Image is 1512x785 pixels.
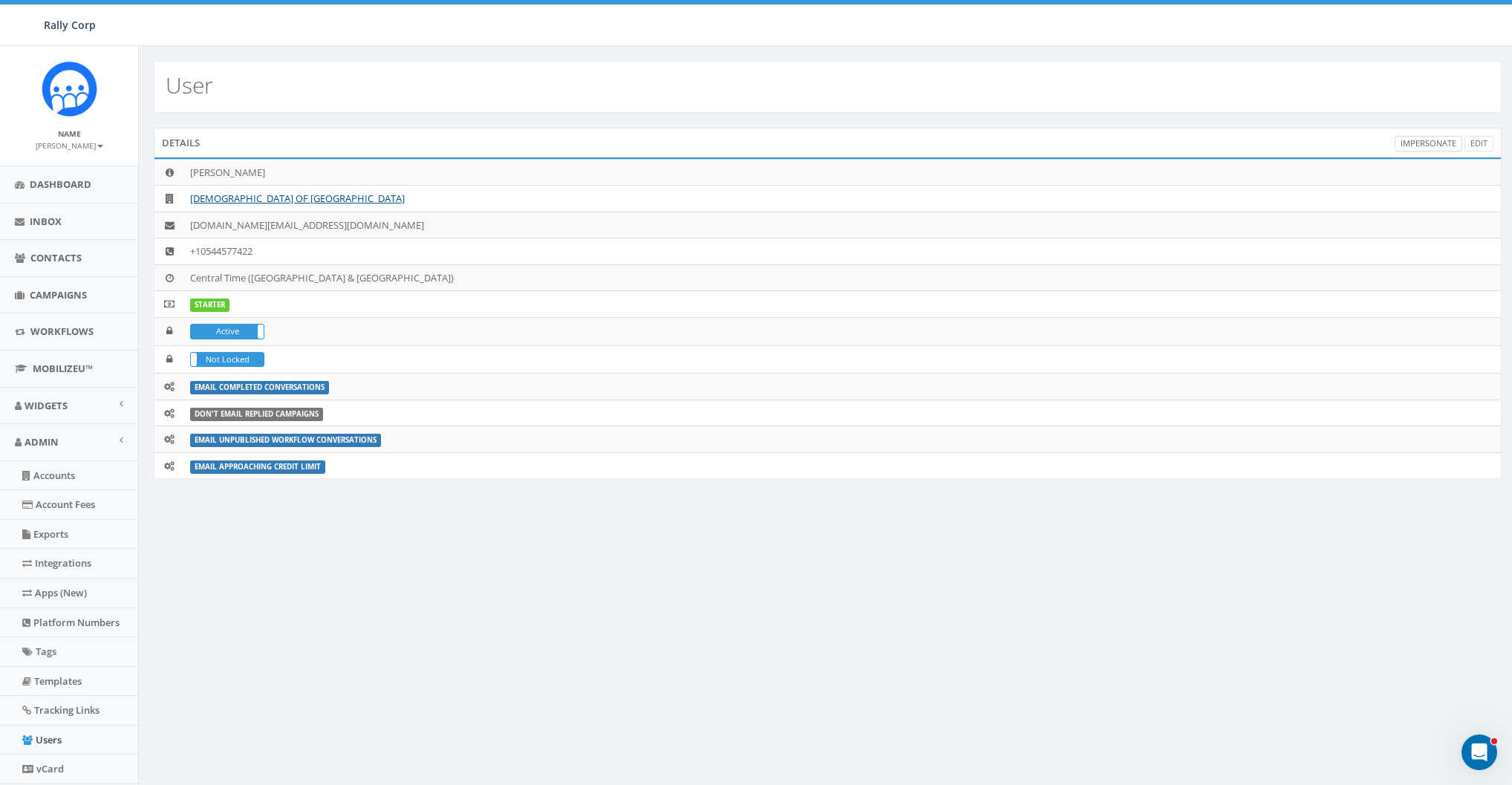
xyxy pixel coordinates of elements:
span: Inbox [30,215,62,228]
span: Widgets [25,399,68,412]
div: LockedNot Locked [190,352,264,367]
span: Contacts [30,251,82,264]
label: Email Unpublished Workflow Conversations [190,434,381,447]
h2: User [166,73,213,97]
img: Icon_1.png [42,61,97,117]
a: Edit [1464,136,1493,152]
td: Central Time ([GEOGRAPHIC_DATA] & [GEOGRAPHIC_DATA]) [184,264,1501,291]
td: [PERSON_NAME] [184,159,1501,186]
label: STARTER [190,299,229,312]
div: Details [154,128,1502,157]
span: Workflows [30,325,94,338]
span: Campaigns [30,288,87,302]
small: [PERSON_NAME] [36,140,103,151]
span: Dashboard [30,177,91,191]
a: Impersonate [1395,136,1462,152]
label: Not Locked [191,353,264,366]
span: Rally Corp [44,18,96,32]
span: MobilizeU™ [33,362,93,375]
label: Email Completed Conversations [190,381,329,394]
td: [DOMAIN_NAME][EMAIL_ADDRESS][DOMAIN_NAME] [184,212,1501,238]
span: Admin [25,435,59,449]
label: Don't Email Replied Campaigns [190,408,323,421]
a: [DEMOGRAPHIC_DATA] OF [GEOGRAPHIC_DATA] [190,192,405,205]
label: Active [191,325,264,338]
small: Name [58,128,81,139]
label: Email Approaching Credit Limit [190,460,325,474]
iframe: Intercom live chat [1462,734,1497,770]
td: +10544577422 [184,238,1501,265]
a: [PERSON_NAME] [36,138,103,152]
div: ActiveIn Active [190,324,264,339]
